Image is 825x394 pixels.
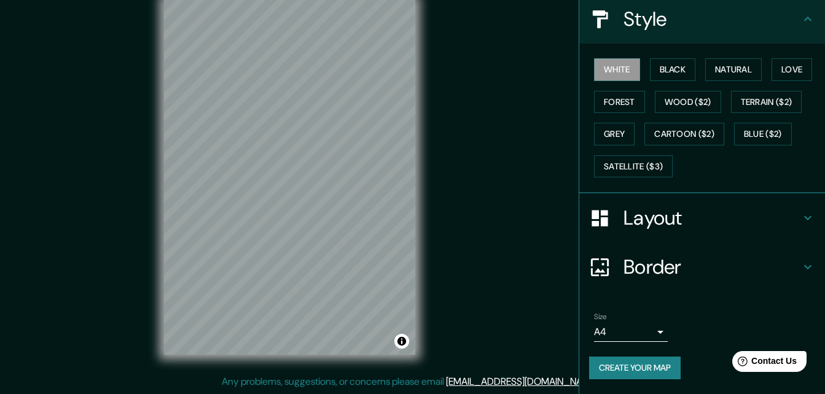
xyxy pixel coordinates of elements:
[594,312,607,322] label: Size
[734,123,792,145] button: Blue ($2)
[624,206,800,230] h4: Layout
[446,375,598,388] a: [EMAIL_ADDRESS][DOMAIN_NAME]
[594,322,668,342] div: A4
[594,123,635,145] button: Grey
[594,155,673,178] button: Satellite ($3)
[772,58,812,81] button: Love
[579,242,825,292] div: Border
[624,255,800,279] h4: Border
[644,123,724,145] button: Cartoon ($2)
[579,193,825,242] div: Layout
[705,58,762,81] button: Natural
[731,91,802,114] button: Terrain ($2)
[589,357,681,379] button: Create your map
[655,91,721,114] button: Wood ($2)
[650,58,696,81] button: Black
[222,374,600,389] p: Any problems, suggestions, or concerns please email .
[716,346,811,380] iframe: Help widget launcher
[394,334,409,349] button: Toggle attribution
[594,91,645,114] button: Forest
[624,7,800,31] h4: Style
[594,58,640,81] button: White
